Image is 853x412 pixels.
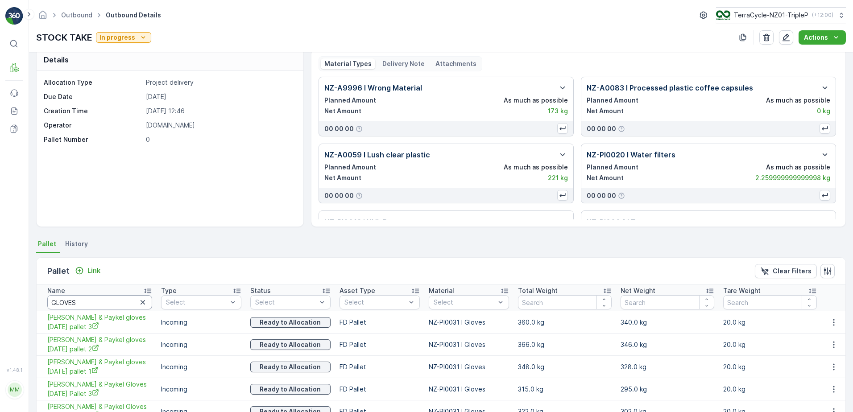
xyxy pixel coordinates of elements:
[616,356,719,378] td: 328.0 kg
[324,107,361,115] p: Net Amount
[734,11,808,20] p: TerraCycle-NZ01-TripleP
[260,318,321,327] p: Ready to Allocation
[99,33,135,42] p: In progress
[504,96,568,105] p: As much as possible
[146,107,294,115] p: [DATE] 12:46
[44,78,142,87] p: Allocation Type
[513,334,616,356] td: 366.0 kg
[47,295,152,309] input: Search
[434,298,495,307] p: Select
[157,378,246,400] td: Incoming
[255,298,317,307] p: Select
[324,124,354,133] p: 00 00 00
[250,339,331,350] button: Ready to Allocation
[723,295,817,309] input: Search
[5,7,23,25] img: logo
[61,11,92,19] a: Outbound
[250,317,331,328] button: Ready to Allocation
[723,286,761,295] p: Tare Weight
[518,286,558,295] p: Total Weight
[587,149,675,160] p: NZ-PI0020 I Water filters
[8,383,22,397] div: MM
[766,96,830,105] p: As much as possible
[356,192,363,199] div: Help Tooltip Icon
[587,173,624,182] p: Net Amount
[157,334,246,356] td: Incoming
[424,334,513,356] td: NZ-PI0031 I Gloves
[382,59,425,68] p: Delivery Note
[324,82,422,93] p: NZ-A9996 I Wrong Material
[799,30,846,45] button: Actions
[513,311,616,334] td: 360.0 kg
[166,298,228,307] p: Select
[157,311,246,334] td: Incoming
[340,286,375,295] p: Asset Type
[817,107,830,115] p: 0 kg
[435,59,476,68] p: Attachments
[335,311,424,334] td: FD Pallet
[47,358,152,376] span: [PERSON_NAME] & Paykel gloves [DATE] pallet 1
[324,216,425,227] p: NZ-PI0012 I KHL Beautycare
[716,10,730,20] img: TC_7kpGtVS.png
[621,295,714,309] input: Search
[44,92,142,101] p: Due Date
[260,340,321,349] p: Ready to Allocation
[719,378,821,400] td: 20.0 kg
[324,163,376,172] p: Planned Amount
[104,11,163,20] span: Outbound Details
[5,375,23,405] button: MM
[719,334,821,356] td: 20.0 kg
[44,135,142,144] p: Pallet Number
[65,239,88,248] span: History
[548,107,568,115] p: 173 kg
[324,59,372,68] p: Material Types
[146,92,294,101] p: [DATE]
[616,311,719,334] td: 340.0 kg
[44,54,69,65] p: Details
[518,295,612,309] input: Search
[146,135,294,144] p: 0
[260,363,321,371] p: Ready to Allocation
[587,191,616,200] p: 00 00 00
[719,311,821,334] td: 20.0 kg
[324,149,430,160] p: NZ-A0059 I Lush clear plastic
[250,362,331,372] button: Ready to Allocation
[755,173,830,182] p: 2.259999999999998 kg
[47,265,70,277] p: Pallet
[5,367,23,373] span: v 1.48.1
[38,239,56,248] span: Pallet
[96,32,151,43] button: In progress
[324,96,376,105] p: Planned Amount
[157,356,246,378] td: Incoming
[324,173,361,182] p: Net Amount
[587,96,638,105] p: Planned Amount
[587,82,753,93] p: NZ-A0083 I Processed plastic coffee capsules
[47,335,152,354] span: [PERSON_NAME] & Paykel gloves [DATE] pallet 2
[250,286,271,295] p: Status
[335,334,424,356] td: FD Pallet
[587,163,638,172] p: Planned Amount
[587,216,648,227] p: NZ-PI0004 I Toys
[804,33,828,42] p: Actions
[87,266,100,275] p: Link
[356,125,363,132] div: Help Tooltip Icon
[755,264,817,278] button: Clear Filters
[773,267,812,276] p: Clear Filters
[344,298,406,307] p: Select
[548,173,568,182] p: 221 kg
[424,378,513,400] td: NZ-PI0031 I Gloves
[146,78,294,87] p: Project delivery
[587,124,616,133] p: 00 00 00
[621,286,655,295] p: Net Weight
[47,335,152,354] a: FD Fisher & Paykel gloves 13.12.24 pallet 2
[616,334,719,356] td: 346.0 kg
[47,380,152,398] a: FD Fisher & Paykel Gloves 20.8.24 Pallet 3
[146,121,294,130] p: [DOMAIN_NAME]
[504,163,568,172] p: As much as possible
[719,356,821,378] td: 20.0 kg
[36,31,92,44] p: STOCK TAKE
[618,192,625,199] div: Help Tooltip Icon
[250,384,331,395] button: Ready to Allocation
[513,356,616,378] td: 348.0 kg
[47,358,152,376] a: FD Fisher & Paykel gloves 13.12.24 pallet 1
